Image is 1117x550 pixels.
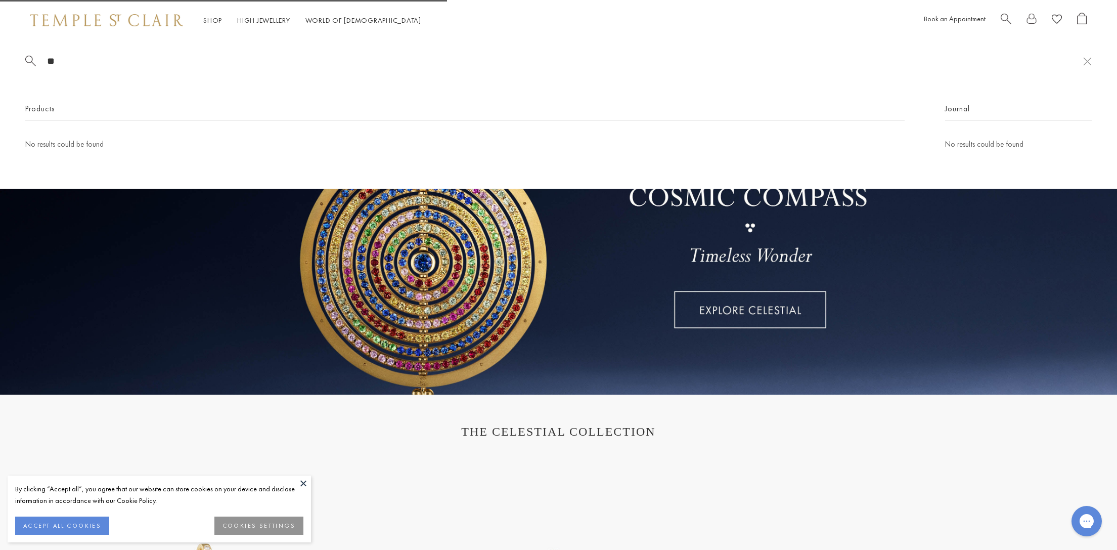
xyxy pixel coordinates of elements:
nav: Main navigation [203,14,421,27]
span: Products [25,103,55,115]
p: No results could be found [25,138,905,151]
a: High JewelleryHigh Jewellery [237,16,290,25]
a: Book an Appointment [924,14,986,23]
h1: THE CELESTIAL COLLECTION [40,425,1077,439]
button: ACCEPT ALL COOKIES [15,517,109,535]
p: No results could be found [945,138,1092,151]
div: By clicking “Accept all”, you agree that our website can store cookies on your device and disclos... [15,483,303,506]
img: Temple St. Clair [30,14,183,26]
button: COOKIES SETTINGS [214,517,303,535]
a: Open Shopping Bag [1077,13,1087,28]
a: Search [1001,13,1011,28]
a: ShopShop [203,16,222,25]
span: Journal [945,103,970,115]
a: World of [DEMOGRAPHIC_DATA]World of [DEMOGRAPHIC_DATA] [305,16,421,25]
iframe: Gorgias live chat messenger [1066,502,1107,540]
a: View Wishlist [1052,13,1062,28]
